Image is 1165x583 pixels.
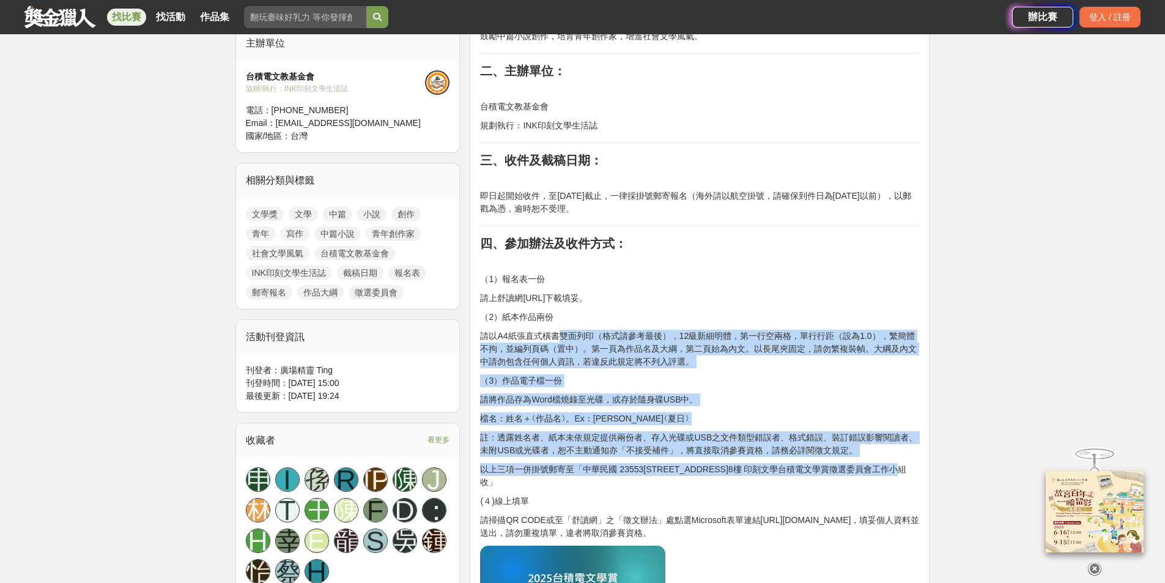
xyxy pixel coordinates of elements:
[297,285,344,300] a: 作品大綱
[337,266,383,280] a: 截稿日期
[275,467,300,492] a: I
[363,498,388,522] a: F
[246,285,292,300] a: 郵寄報名
[334,498,358,522] a: 陳
[480,514,919,540] p: 請掃描QR CODE或至「舒讀網」之「徵文辦法」處點選Microsoft表單連結[URL][DOMAIN_NAME]，填妥個人資料並送出，請勿重複填單，違者將取消參賽資格。
[314,226,361,241] a: 中篇小說
[246,131,291,141] span: 國家/地區：
[246,226,275,241] a: 青年
[480,119,919,132] p: 規劃執行：INK印刻文學生活誌
[246,377,450,390] div: 刊登時間： [DATE] 15:00
[422,467,446,492] a: J
[363,529,388,553] a: S
[427,433,449,447] span: 看更多
[480,30,919,43] p: 鼓勵中篇小說創作，培育青年創作家，增進社會文學風氣。
[480,292,919,305] p: 請上舒讀網[URL]下載填妥。
[246,83,426,94] div: 協辦/執行： INK印刻文學生活誌
[480,64,566,78] strong: 二、主辦單位：
[393,529,417,553] a: 吳
[246,529,270,553] a: H
[314,246,395,261] a: 台積電文教基金會
[236,26,460,61] div: 主辦單位
[334,467,358,492] a: R
[357,207,386,221] a: 小說
[246,467,270,492] a: 申
[246,498,270,522] a: 林
[246,364,450,377] div: 刊登者： 廣場精靈 Ting
[480,190,919,215] p: 即日起開始收件，至[DATE]截止，一律採掛號郵寄報名（海外請以航空掛號，請確保到件日為[DATE]以前），以郵戳為憑，逾時恕不受理。
[305,498,329,522] a: 王
[246,246,309,261] a: 社會文學風氣
[363,467,388,492] a: [PERSON_NAME]
[366,226,421,241] a: 青年創作家
[480,393,919,406] p: 請將作品存為Word檔燒錄至光碟，或存於隨身碟USB中。
[480,495,919,508] p: (４)線上填單
[246,266,332,280] a: INK印刻文學生活誌
[305,529,329,553] a: E
[290,131,308,141] span: 台灣
[305,467,329,492] a: 孫
[289,207,318,221] a: 文學
[1079,7,1141,28] div: 登入 / 註冊
[323,207,352,221] a: 中篇
[275,529,300,553] a: 幸
[393,467,417,492] a: 陳
[480,463,919,489] p: 以上三項一併掛號郵寄至「中華民國 23553[STREET_ADDRESS]8樓 印刻文學台積電文學賞徵選委員會工作小組收」
[246,70,426,83] div: 台積電文教基金會
[1046,470,1144,552] img: 968ab78a-c8e5-4181-8f9d-94c24feca916.png
[480,100,919,113] p: 台積電文教基金會
[480,412,919,425] p: 檔名：姓名＋⟨作品名⟩。Ex：[PERSON_NAME]⟨夏日⟩
[107,9,146,26] a: 找比賽
[422,529,446,553] a: 鍾
[236,163,460,198] div: 相關分類與標籤
[246,117,426,130] div: Email： [EMAIL_ADDRESS][DOMAIN_NAME]
[480,311,919,324] p: （2）紙本作品兩份
[246,207,284,221] a: 文學獎
[480,154,602,167] strong: 三、收件及截稿日期：
[195,9,234,26] a: 作品集
[480,273,919,286] p: （1）報名表一份
[236,320,460,354] div: 活動刊登資訊
[1012,7,1073,28] a: 辦比賽
[151,9,190,26] a: 找活動
[391,207,421,221] a: 創作
[480,431,919,457] p: 註：透露姓名者、紙本未依規定提供兩份者、存入光碟或USB之文件類型錯誤者、格式錯誤、裝訂錯誤影響閱讀者、未附USB或光碟者，恕不主動通知亦「不接受補件」，將直接取消參賽資格，請務必詳閱徵文規定。
[246,390,450,403] div: 最後更新： [DATE] 19:24
[246,104,426,117] div: 電話： [PHONE_NUMBER]
[480,237,627,250] strong: 四、參加辦法及收件方式：
[393,498,417,522] a: D
[334,529,358,553] a: 龍
[480,374,919,387] p: （3）作品電子檔一份
[280,226,309,241] a: 寫作
[275,498,300,522] a: T
[388,266,426,280] a: 報名表
[422,498,446,522] a: ：
[480,330,919,368] p: 請以A4紙張直式橫書雙面列印（格式請參考最後），12級新細明體，第一行空兩格，單行行距（設為1.0），繁簡體不拘，並編列頁碼（置中）。第一頁為作品名及大綱，第二頁始為內文。以長尾夾固定，請勿繁複...
[246,435,275,445] span: 收藏者
[349,285,404,300] a: 徵選委員會
[244,6,366,28] input: 翻玩臺味好乳力 等你發揮創意！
